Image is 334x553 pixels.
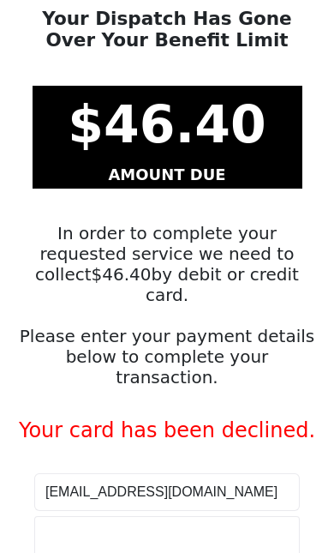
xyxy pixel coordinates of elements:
[68,94,266,154] strong: $ 46.40
[34,473,300,511] input: Enter your email address for receipt
[108,165,225,183] strong: AMOUNT DUE
[17,223,317,388] h5: In order to complete your requested service we need to collect by debit or credit card. Please en...
[92,264,152,285] span: $ 46.40
[42,8,291,51] strong: Your Dispatch Has Gone Over Your Benefit Limit
[45,527,289,544] iframe: Secure card payment input frame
